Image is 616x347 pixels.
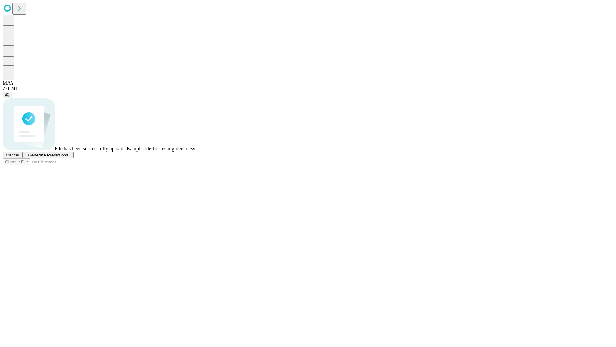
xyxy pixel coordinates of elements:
div: 2.0.241 [3,86,613,92]
span: Generate Predictions [28,153,68,157]
div: MAY [3,80,613,86]
span: sample-file-for-testing-demo.csv [128,146,195,151]
button: @ [3,92,12,98]
span: Cancel [6,153,19,157]
button: Cancel [3,152,22,158]
button: Generate Predictions [22,152,74,158]
span: @ [5,93,10,97]
span: File has been successfully uploaded [55,146,128,151]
